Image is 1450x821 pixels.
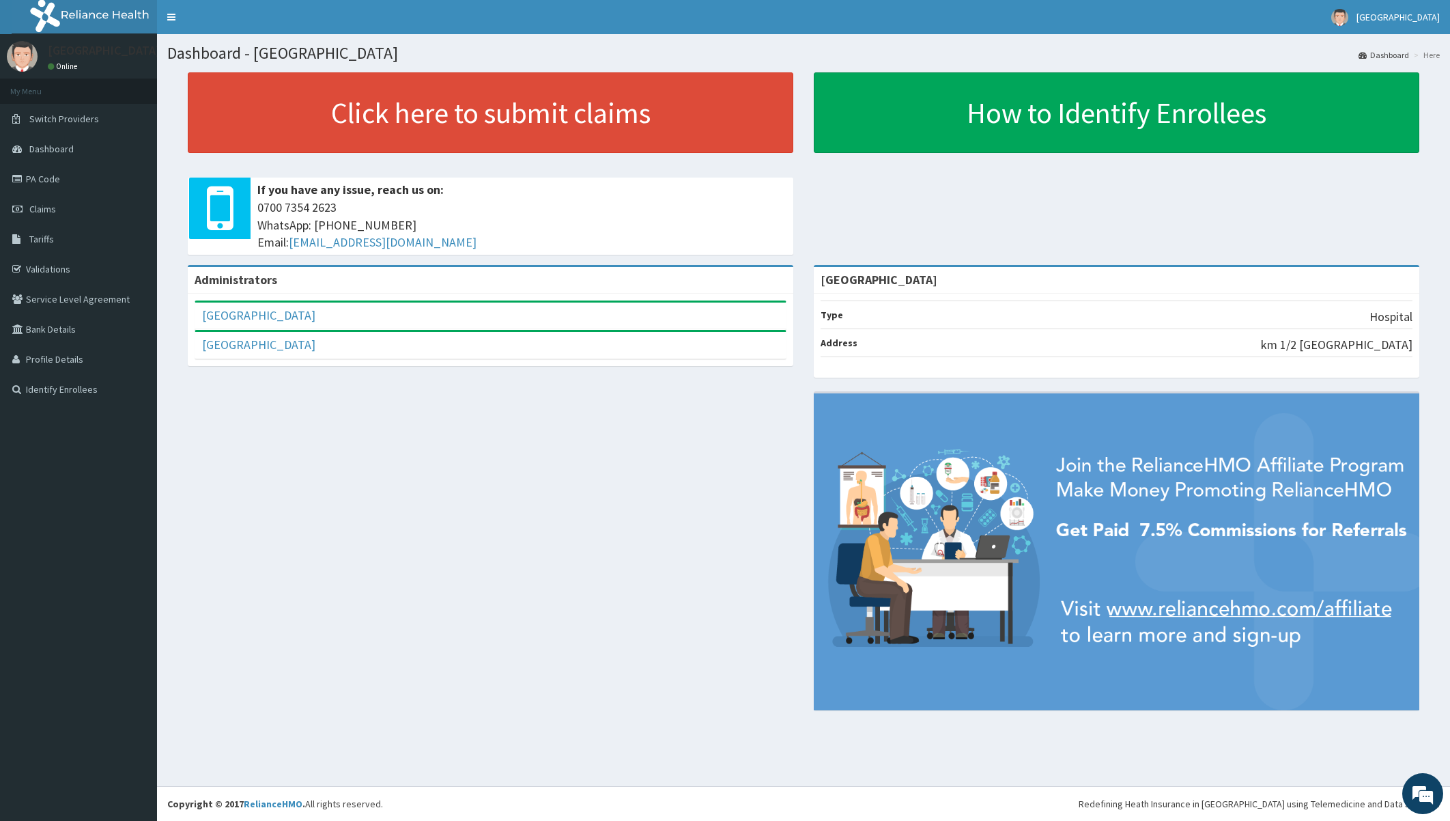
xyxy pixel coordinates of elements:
[202,337,315,352] a: [GEOGRAPHIC_DATA]
[814,72,1419,153] a: How to Identify Enrollees
[48,61,81,71] a: Online
[821,337,857,349] b: Address
[257,182,444,197] b: If you have any issue, reach us on:
[1359,49,1409,61] a: Dashboard
[821,309,843,321] b: Type
[1261,336,1412,354] p: km 1/2 [GEOGRAPHIC_DATA]
[29,143,74,155] span: Dashboard
[257,199,786,251] span: 0700 7354 2623 WhatsApp: [PHONE_NUMBER] Email:
[48,44,160,57] p: [GEOGRAPHIC_DATA]
[29,113,99,125] span: Switch Providers
[244,798,302,810] a: RelianceHMO
[1410,49,1440,61] li: Here
[29,233,54,245] span: Tariffs
[7,41,38,72] img: User Image
[1356,11,1440,23] span: [GEOGRAPHIC_DATA]
[289,234,477,250] a: [EMAIL_ADDRESS][DOMAIN_NAME]
[1079,797,1440,811] div: Redefining Heath Insurance in [GEOGRAPHIC_DATA] using Telemedicine and Data Science!
[814,393,1419,710] img: provider-team-banner.png
[157,786,1450,821] footer: All rights reserved.
[202,307,315,323] a: [GEOGRAPHIC_DATA]
[1369,308,1412,326] p: Hospital
[821,272,937,288] strong: [GEOGRAPHIC_DATA]
[188,72,793,153] a: Click here to submit claims
[1331,9,1348,26] img: User Image
[29,203,56,215] span: Claims
[167,798,305,810] strong: Copyright © 2017 .
[195,272,277,288] b: Administrators
[167,44,1440,62] h1: Dashboard - [GEOGRAPHIC_DATA]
